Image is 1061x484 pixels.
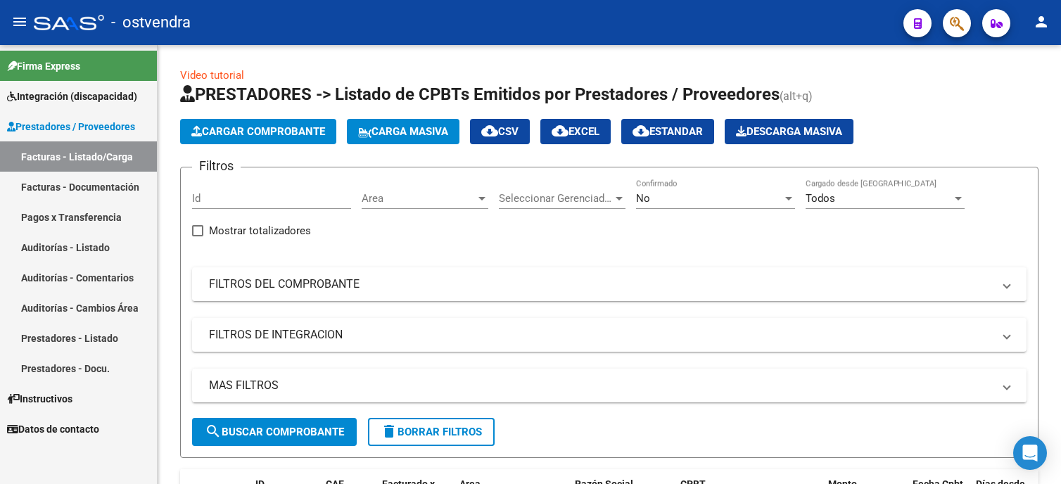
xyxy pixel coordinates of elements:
[633,125,703,138] span: Estandar
[209,327,993,343] mat-panel-title: FILTROS DE INTEGRACION
[192,156,241,176] h3: Filtros
[725,119,853,144] button: Descarga Masiva
[209,276,993,292] mat-panel-title: FILTROS DEL COMPROBANTE
[540,119,611,144] button: EXCEL
[191,125,325,138] span: Cargar Comprobante
[205,423,222,440] mat-icon: search
[499,192,613,205] span: Seleccionar Gerenciador
[481,125,519,138] span: CSV
[1013,436,1047,470] div: Open Intercom Messenger
[552,125,599,138] span: EXCEL
[633,122,649,139] mat-icon: cloud_download
[7,391,72,407] span: Instructivos
[7,58,80,74] span: Firma Express
[180,119,336,144] button: Cargar Comprobante
[7,119,135,134] span: Prestadores / Proveedores
[1033,13,1050,30] mat-icon: person
[180,69,244,82] a: Video tutorial
[636,192,650,205] span: No
[736,125,842,138] span: Descarga Masiva
[358,125,448,138] span: Carga Masiva
[552,122,568,139] mat-icon: cloud_download
[481,122,498,139] mat-icon: cloud_download
[7,89,137,104] span: Integración (discapacidad)
[368,418,495,446] button: Borrar Filtros
[806,192,835,205] span: Todos
[470,119,530,144] button: CSV
[111,7,191,38] span: - ostvendra
[362,192,476,205] span: Area
[11,13,28,30] mat-icon: menu
[381,426,482,438] span: Borrar Filtros
[192,418,357,446] button: Buscar Comprobante
[780,89,813,103] span: (alt+q)
[7,421,99,437] span: Datos de contacto
[209,378,993,393] mat-panel-title: MAS FILTROS
[205,426,344,438] span: Buscar Comprobante
[180,84,780,104] span: PRESTADORES -> Listado de CPBTs Emitidos por Prestadores / Proveedores
[725,119,853,144] app-download-masive: Descarga masiva de comprobantes (adjuntos)
[192,318,1027,352] mat-expansion-panel-header: FILTROS DE INTEGRACION
[347,119,459,144] button: Carga Masiva
[621,119,714,144] button: Estandar
[209,222,311,239] span: Mostrar totalizadores
[192,369,1027,402] mat-expansion-panel-header: MAS FILTROS
[192,267,1027,301] mat-expansion-panel-header: FILTROS DEL COMPROBANTE
[381,423,398,440] mat-icon: delete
